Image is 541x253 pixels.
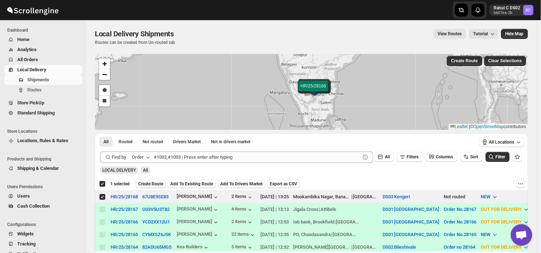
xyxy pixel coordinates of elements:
button: Filters [397,152,423,162]
img: ScrollEngine [6,1,60,19]
div: Not routed [444,193,477,200]
button: All Locations [479,137,524,147]
span: All [143,168,148,173]
img: Marker [308,87,319,95]
div: [GEOGRAPHIC_DATA] [333,231,358,238]
span: Routed [119,139,133,145]
button: Add To Drivers Market [217,180,265,188]
div: Jigala Cross [293,206,319,213]
button: NEW [477,229,503,240]
button: Routes [4,85,82,95]
button: Tutorial [469,29,498,39]
span: Analytics [17,47,37,52]
span: Dashboard [7,27,83,33]
span: Configurations [7,222,83,227]
button: Order No.28166 [444,219,477,225]
a: Leaflet [450,124,468,129]
span: Local Delivery Shipments [95,30,174,38]
img: Marker [308,86,319,94]
span: Store Locations [7,128,83,134]
img: Marker [310,87,320,95]
button: HR/25/28166 [111,219,138,225]
button: Kea Builders [177,244,210,251]
span: Users [17,193,30,199]
div: [PERSON_NAME][GEOGRAPHIC_DATA][PERSON_NAME], [PERSON_NAME][GEOGRAPHIC_DATA] [293,244,351,251]
button: Analytics [4,45,82,55]
img: Marker [309,86,320,94]
button: Order No.28165 [444,232,477,237]
div: 5 items [231,244,254,251]
span: Locations, Rules & Rates [17,138,68,143]
button: NEW [477,191,503,203]
span: + [102,59,107,68]
span: View Routes [438,31,462,37]
div: | [293,193,378,200]
a: Draw a polygon [99,85,110,96]
button: 22 items [231,231,256,239]
span: OUT FOR DELIVERY [481,244,522,250]
button: Order No.28167 [444,207,477,212]
div: [DATE] | 12:32 [260,244,289,251]
img: Marker [308,88,319,96]
button: HR/25/28167 [111,207,138,212]
button: More actions [517,180,525,188]
button: CYMXSZ6J5K [142,232,171,237]
p: b607ea-2b [494,11,521,15]
button: 2 items [231,219,254,226]
button: Sort [461,152,483,162]
span: Filters [407,154,419,159]
img: Marker [309,87,320,95]
a: OpenStreetMap [473,124,504,129]
span: | [469,124,470,129]
button: All [99,137,113,147]
button: Routed [114,137,137,147]
span: Users Permissions [7,184,83,190]
button: HR/25/28168 [111,194,138,199]
button: Order no 28164 [444,244,476,250]
button: OUT FOR DELIVERY [477,204,534,215]
div: [GEOGRAPHIC_DATA] [353,244,378,251]
div: [PERSON_NAME] [177,206,219,213]
button: [PERSON_NAME] [177,231,219,239]
button: DS03 Kengeri [383,194,410,199]
button: Home [4,35,82,45]
div: | [293,206,378,213]
button: All [375,152,394,162]
div: [PERSON_NAME] [177,194,219,201]
button: Un-claimable [207,137,255,147]
span: Export as CSV [270,181,297,187]
button: User menu [490,4,534,16]
button: 2 items [231,194,254,201]
div: [DATE] | 12:53 [260,218,289,226]
button: Order [128,152,156,163]
button: YCD2XX12U1 [142,219,170,225]
span: Drivers Market [173,139,201,145]
a: Zoom out [99,69,110,80]
img: Marker [310,86,321,94]
span: Routes [27,87,42,92]
span: Hide Map [505,31,524,37]
button: Claimable [169,137,205,147]
span: All Locations [489,139,514,145]
span: Not in drivers market [211,139,250,145]
button: Shipments [4,75,82,85]
button: Columns [426,152,458,162]
button: Create Route [447,56,482,66]
button: DS01 [GEOGRAPHIC_DATA] [383,232,440,237]
button: HR/25/28165 [111,232,138,237]
span: Local Delivery [17,67,46,72]
img: Marker [308,86,319,94]
div: [DATE] | 12:35 [260,231,289,238]
button: O03V5U3T82 [142,207,170,212]
span: − [102,70,107,79]
span: Tracking [17,241,36,247]
button: Locations, Rules & Rates [4,136,82,146]
button: DS01 [GEOGRAPHIC_DATA] [383,207,440,212]
button: 67U8E9SE83 [142,194,168,199]
img: Marker [309,85,320,93]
